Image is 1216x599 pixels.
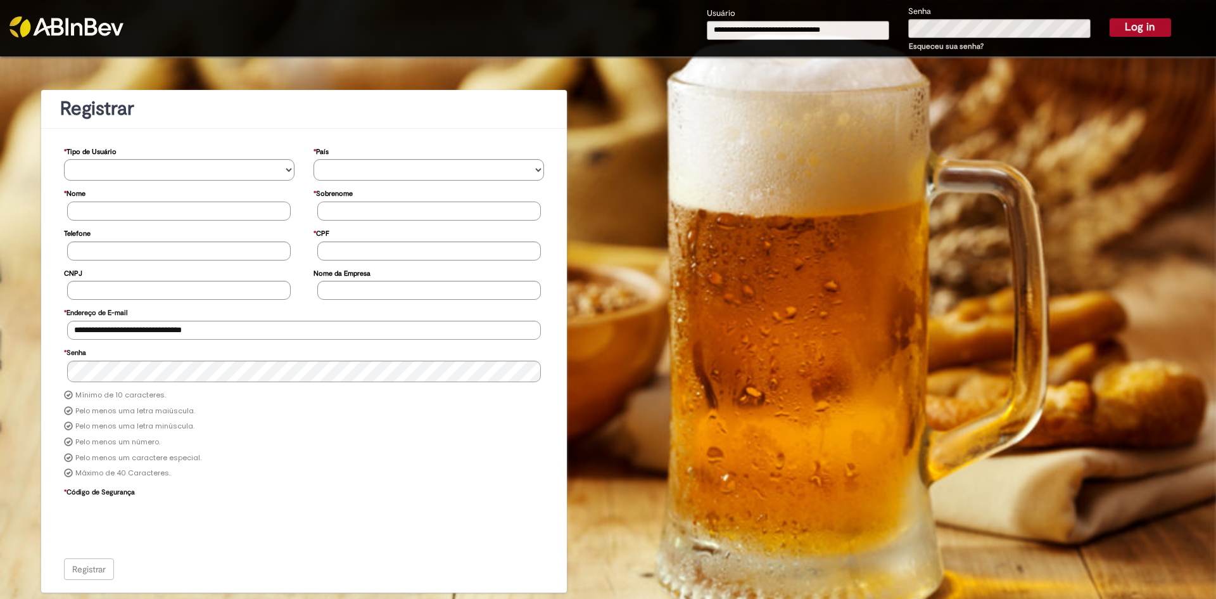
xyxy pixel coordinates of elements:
label: Pelo menos um número. [75,437,160,448]
a: Esqueceu sua senha? [909,41,984,51]
label: Código de Segurança [64,482,135,500]
label: Senha [64,342,86,361]
label: País [313,141,329,160]
label: Mínimo de 10 caracteres. [75,390,166,401]
label: Senha [908,6,931,18]
label: Pelo menos uma letra maiúscula. [75,406,195,416]
label: CNPJ [64,263,82,281]
label: Usuário [707,8,735,20]
label: Sobrenome [313,183,353,202]
label: CPF [313,223,329,242]
label: Telefone [64,223,91,242]
label: Máximo de 40 Caracteres. [75,468,170,479]
img: ABInbev-white.png [9,16,123,37]
h1: Registrar [60,98,548,119]
iframe: reCAPTCHA [67,500,260,550]
label: Pelo menos um caractere especial. [75,453,201,463]
button: Log in [1110,18,1171,36]
label: Pelo menos uma letra minúscula. [75,422,194,432]
label: Nome [64,183,85,202]
label: Nome da Empresa [313,263,370,281]
label: Tipo de Usuário [64,141,117,160]
label: Endereço de E-mail [64,302,127,321]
